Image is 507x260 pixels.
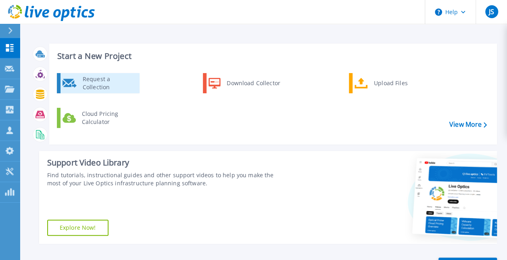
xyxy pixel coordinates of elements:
a: Cloud Pricing Calculator [57,108,140,128]
a: Request a Collection [57,73,140,93]
h3: Start a New Project [57,52,486,61]
a: Explore Now! [47,220,108,236]
div: Download Collector [223,75,284,91]
div: Find tutorials, instructional guides and other support videos to help you make the most of your L... [47,171,285,187]
div: Cloud Pricing Calculator [78,110,138,126]
a: Download Collector [203,73,286,93]
div: Support Video Library [47,157,285,168]
a: View More [449,121,487,128]
span: JS [489,8,494,15]
a: Upload Files [349,73,432,93]
div: Request a Collection [79,75,138,91]
div: Upload Files [370,75,430,91]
